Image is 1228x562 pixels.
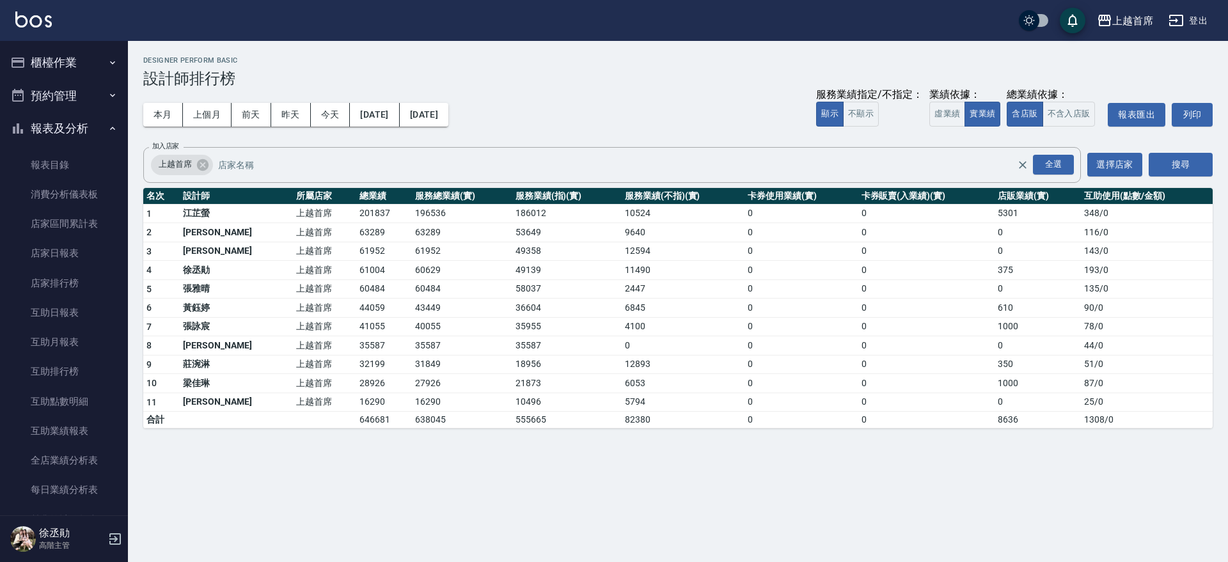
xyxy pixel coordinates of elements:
td: 201837 [356,204,412,223]
th: 卡券販賣(入業績)(實) [858,188,995,205]
button: 報表匯出 [1108,103,1165,127]
td: 0 [744,393,858,412]
td: 6845 [622,299,744,318]
td: 60629 [412,261,512,280]
th: 設計師 [180,188,293,205]
td: 0 [995,223,1081,242]
td: 0 [858,317,995,336]
span: 2 [146,227,152,237]
td: 49358 [512,242,622,261]
td: 60484 [356,279,412,299]
td: 35587 [356,336,412,355]
td: 193 / 0 [1081,261,1213,280]
a: 互助日報表 [5,298,123,327]
td: 8636 [995,412,1081,428]
td: 4100 [622,317,744,336]
td: 上越首席 [293,317,356,336]
td: 10524 [622,204,744,223]
td: 40055 [412,317,512,336]
button: 虛業績 [929,102,965,127]
td: 0 [858,242,995,261]
td: 0 [744,242,858,261]
th: 總業績 [356,188,412,205]
td: 2447 [622,279,744,299]
td: 35587 [512,336,622,355]
td: 82380 [622,412,744,428]
div: 上越首席 [1112,13,1153,29]
a: 互助點數明細 [5,387,123,416]
td: 張雅晴 [180,279,293,299]
td: 上越首席 [293,336,356,355]
span: 8 [146,340,152,350]
span: 5 [146,284,152,294]
td: 186012 [512,204,622,223]
td: 0 [858,223,995,242]
td: 32199 [356,355,412,374]
button: 上個月 [183,103,232,127]
td: 53649 [512,223,622,242]
span: 4 [146,265,152,275]
td: 348 / 0 [1081,204,1213,223]
span: 11 [146,397,157,407]
th: 互助使用(點數/金額) [1081,188,1213,205]
td: 0 [744,336,858,355]
th: 服務總業績(實) [412,188,512,205]
button: save [1060,8,1085,33]
td: 上越首席 [293,393,356,412]
td: 江芷螢 [180,204,293,223]
button: 不含入店販 [1043,102,1096,127]
td: 0 [858,261,995,280]
span: 上越首席 [151,158,200,171]
span: 10 [146,378,157,388]
td: [PERSON_NAME] [180,242,293,261]
a: 店家區間累計表 [5,209,123,238]
button: 昨天 [271,103,311,127]
span: 3 [146,246,152,256]
td: 0 [995,336,1081,355]
td: 徐丞勛 [180,261,293,280]
button: [DATE] [400,103,448,127]
td: 36604 [512,299,622,318]
a: 全店業績分析表 [5,446,123,475]
td: 60484 [412,279,512,299]
a: 報表目錄 [5,150,123,180]
td: 49139 [512,261,622,280]
td: 1000 [995,317,1081,336]
div: 全選 [1033,155,1074,175]
td: 合計 [143,412,180,428]
td: 78 / 0 [1081,317,1213,336]
button: 選擇店家 [1087,153,1142,176]
td: 0 [744,223,858,242]
td: 上越首席 [293,242,356,261]
td: 646681 [356,412,412,428]
div: 業績依據： [929,88,1000,102]
img: Person [10,526,36,552]
button: 報表及分析 [5,112,123,145]
button: Open [1030,152,1076,177]
td: 12594 [622,242,744,261]
td: 63289 [412,223,512,242]
h2: Designer Perform Basic [143,56,1213,65]
table: a dense table [143,188,1213,429]
td: 0 [744,412,858,428]
th: 服務業績(不指)(實) [622,188,744,205]
td: 上越首席 [293,374,356,393]
a: 互助業績報表 [5,416,123,446]
a: 消費分析儀表板 [5,180,123,209]
td: 28926 [356,374,412,393]
td: 上越首席 [293,261,356,280]
td: 90 / 0 [1081,299,1213,318]
td: 0 [744,204,858,223]
td: 0 [858,279,995,299]
h3: 設計師排行榜 [143,70,1213,88]
td: 5301 [995,204,1081,223]
td: 0 [995,242,1081,261]
td: 135 / 0 [1081,279,1213,299]
td: 61004 [356,261,412,280]
button: Clear [1014,156,1032,174]
button: 前天 [232,103,271,127]
td: 61952 [412,242,512,261]
td: 143 / 0 [1081,242,1213,261]
td: [PERSON_NAME] [180,223,293,242]
td: 1000 [995,374,1081,393]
